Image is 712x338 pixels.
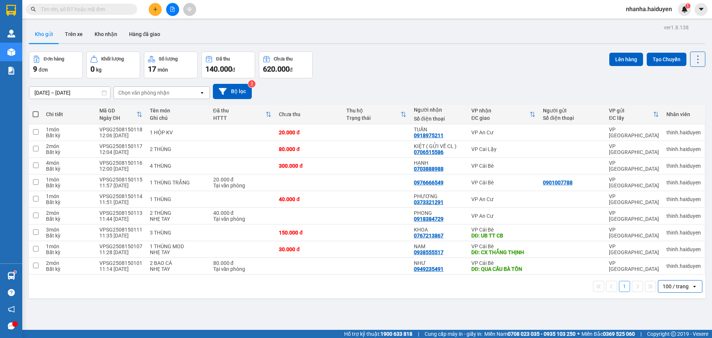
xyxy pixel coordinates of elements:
div: 4 THÙNG [150,163,205,169]
div: 11:44 [DATE] [99,216,142,222]
div: 0949235491 [414,266,444,272]
div: VP [GEOGRAPHIC_DATA] [609,177,659,188]
span: | [640,330,642,338]
div: HẠNH [414,160,464,166]
div: 150.000 đ [279,230,339,236]
div: DĐ: CX THẮNG THỊNH [471,249,535,255]
div: 80.000 đ [279,146,339,152]
div: ĐC giao [471,115,530,121]
div: VP Cái Bè [471,163,535,169]
sup: 1 [14,271,16,273]
span: search [31,7,36,12]
span: 9 [33,65,37,73]
div: 11:28 [DATE] [99,249,142,255]
div: thinh.haiduyen [666,146,701,152]
strong: 0708 023 035 - 0935 103 250 [508,331,576,337]
span: question-circle [8,289,15,296]
div: 40.000 đ [213,210,272,216]
div: Bất kỳ [46,149,92,155]
span: kg [96,67,102,73]
div: Số điện thoại [414,116,464,122]
button: Kho nhận [89,25,123,43]
button: Chưa thu620.000đ [259,52,313,78]
div: 11:57 [DATE] [99,183,142,188]
div: NHƯ [414,260,464,266]
div: VPSG2508150118 [99,127,142,132]
div: 11:51 [DATE] [99,199,142,205]
div: 11:14 [DATE] [99,266,142,272]
div: VPSG2508150107 [99,243,142,249]
th: Toggle SortBy [343,105,410,124]
strong: 0369 525 060 [603,331,635,337]
th: Toggle SortBy [468,105,539,124]
div: thinh.haiduyen [666,246,701,252]
div: DĐ: QUA CẦU BÀ TỒN [471,266,535,272]
div: 1 món [46,177,92,183]
div: KIỆT ( GỬI VỀ CL ) [414,143,464,149]
button: Tạo Chuyến [647,53,686,66]
span: notification [8,306,15,313]
span: Miền Nam [484,330,576,338]
div: 2 món [46,260,92,266]
div: VPSG2508150117 [99,143,142,149]
div: Ngày ĐH [99,115,136,121]
div: VP Cái Bè [471,227,535,233]
span: | [418,330,419,338]
span: đơn [39,67,48,73]
img: warehouse-icon [7,30,15,37]
div: VP [GEOGRAPHIC_DATA] [609,143,659,155]
div: 1 THÙNG [150,196,205,202]
div: VP Cái Bè [471,260,535,266]
span: 17 [148,65,156,73]
div: VP [GEOGRAPHIC_DATA] [609,193,659,205]
div: Số điện thoại [543,115,601,121]
div: Bất kỳ [46,216,92,222]
img: solution-icon [7,67,15,75]
button: Đã thu140.000đ [201,52,255,78]
div: VPSG2508150113 [99,210,142,216]
div: 2 THÙNG [150,146,205,152]
div: Bất kỳ [46,183,92,188]
span: đ [290,67,293,73]
div: 3 THÙNG [150,230,205,236]
div: Bất kỳ [46,199,92,205]
div: 12:00 [DATE] [99,166,142,172]
div: VPSG2508150116 [99,160,142,166]
div: Chưa thu [279,111,339,117]
div: 1 món [46,127,92,132]
span: Hỗ trợ kỹ thuật: [344,330,412,338]
div: PHONG [414,210,464,216]
div: thinh.haiduyen [666,163,701,169]
div: 1 món [46,243,92,249]
button: Trên xe [59,25,89,43]
span: ⚪️ [577,332,580,335]
div: Tại văn phòng [213,216,272,222]
div: Tại văn phòng [213,183,272,188]
th: Toggle SortBy [96,105,146,124]
div: HTTT [213,115,266,121]
span: đ [232,67,235,73]
div: Nhân viên [666,111,701,117]
div: DĐ: UB TT CB [471,233,535,239]
div: Người nhận [414,107,464,113]
div: 0938555517 [414,249,444,255]
div: 0976666549 [414,180,444,186]
div: thinh.haiduyen [666,196,701,202]
button: 1 [619,281,630,292]
div: NHẸ TAY [150,249,205,255]
th: Toggle SortBy [210,105,276,124]
div: 100 / trang [663,283,689,290]
div: 12:04 [DATE] [99,149,142,155]
div: VP [GEOGRAPHIC_DATA] [609,127,659,138]
button: aim [183,3,196,16]
div: 1 HỘP KV [150,129,205,135]
div: VP [GEOGRAPHIC_DATA] [609,160,659,172]
div: thinh.haiduyen [666,263,701,269]
div: 20.000 đ [279,129,339,135]
div: 300.000 đ [279,163,339,169]
div: Thu hộ [346,108,400,114]
div: 1 món [46,193,92,199]
div: VP Cai Lậy [471,146,535,152]
div: 0918384729 [414,216,444,222]
div: VPSG2508150111 [99,227,142,233]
